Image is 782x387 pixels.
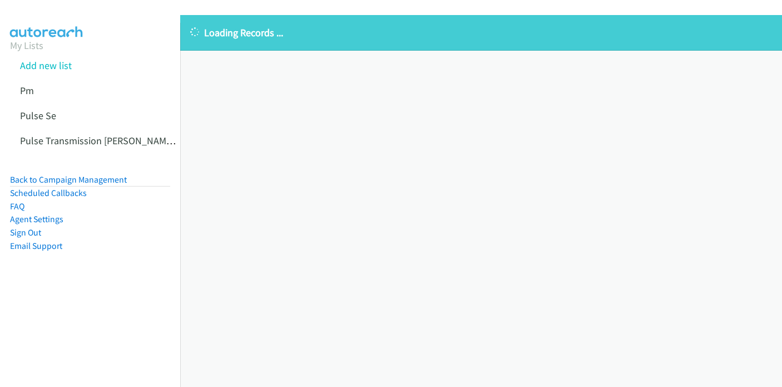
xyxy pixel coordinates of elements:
[10,214,63,224] a: Agent Settings
[20,84,34,97] a: Pm
[10,174,127,185] a: Back to Campaign Management
[20,59,72,72] a: Add new list
[10,241,62,251] a: Email Support
[10,39,43,52] a: My Lists
[190,25,772,40] p: Loading Records ...
[20,134,176,147] a: Pulse Transmission [PERSON_NAME]
[10,201,24,212] a: FAQ
[10,227,41,238] a: Sign Out
[20,109,56,122] a: Pulse Se
[10,188,87,198] a: Scheduled Callbacks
